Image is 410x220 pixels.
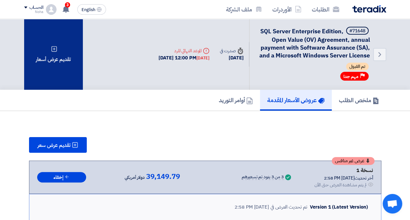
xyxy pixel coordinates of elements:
span: English [82,8,95,12]
span: 39,149.79 [146,173,180,181]
a: الأوردرات [267,2,307,17]
button: إخفاء [37,172,86,183]
div: 3 من 3 بنود تم تسعيرهم [242,175,284,180]
div: الموعد النهائي للرد [159,47,209,54]
img: profile_test.png [46,4,56,15]
a: عروض الأسعار المقدمة [260,90,332,111]
button: English [77,4,106,15]
a: الطلبات [307,2,344,17]
div: Version 1 (Latest Version) [310,203,368,211]
span: دولار أمريكي [125,174,145,181]
div: #71648 [349,29,365,33]
div: [DATE] [220,54,243,62]
div: Open chat [383,194,402,213]
div: أخر تحديث [DATE] 2:58 PM [314,175,373,181]
div: لم يتم مشاهدة العرض حتى الآن [314,181,367,188]
img: Teradix logo [352,5,386,13]
a: ملخص الطلب [332,90,386,111]
span: تقديم عرض سعر [38,143,70,148]
div: صدرت في [220,47,243,54]
button: تقديم عرض سعر [29,137,87,153]
div: نسخة 1 [314,166,373,175]
span: 3 [65,2,70,8]
h5: عروض الأسعار المقدمة [267,96,325,104]
h5: أوامر التوريد [219,96,253,104]
span: تم القبول [346,63,369,71]
div: [DATE] 12:00 PM [159,54,209,62]
div: Noha [24,10,43,14]
a: أوامر التوريد [212,90,260,111]
span: مهم جدا [343,73,358,80]
span: عرض غير منافس [335,159,364,163]
span: SQL Server Enterprise Edition, Open Value (OV) Agreement, annual payment with Software Assurance ... [259,27,370,60]
div: الحساب [29,5,43,10]
a: ملف الشركة [221,2,267,17]
div: تم تحديث العرض في [DATE] 2:58 PM [235,203,307,211]
div: [DATE] [196,55,209,61]
h5: SQL Server Enterprise Edition, Open Value (OV) Agreement, annual payment with Software Assurance ... [257,27,370,59]
h5: ملخص الطلب [339,96,379,104]
div: تقديم عرض أسعار [24,19,83,90]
